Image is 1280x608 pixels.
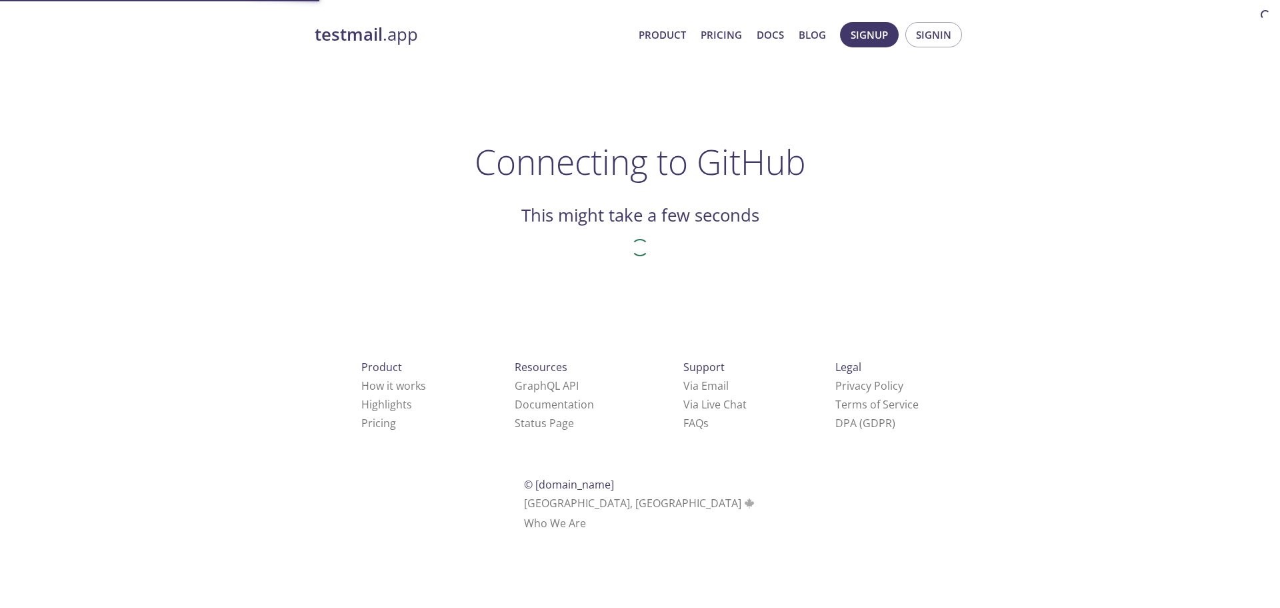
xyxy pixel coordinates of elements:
[515,360,567,374] span: Resources
[315,23,383,46] strong: testmail
[521,204,759,227] h2: This might take a few seconds
[835,378,903,393] a: Privacy Policy
[524,516,586,531] a: Who We Are
[361,378,426,393] a: How it works
[799,26,826,43] a: Blog
[683,378,729,393] a: Via Email
[361,397,412,412] a: Highlights
[683,416,709,430] a: FAQ
[683,360,725,374] span: Support
[475,141,806,182] h1: Connecting to GitHub
[851,26,888,43] span: Signup
[916,26,951,43] span: Signin
[361,360,402,374] span: Product
[701,26,742,43] a: Pricing
[835,360,861,374] span: Legal
[835,416,895,430] a: DPA (GDPR)
[683,397,747,412] a: Via Live Chat
[905,22,962,47] button: Signin
[515,416,574,430] a: Status Page
[524,496,757,511] span: [GEOGRAPHIC_DATA], [GEOGRAPHIC_DATA]
[703,416,709,430] span: s
[515,378,579,393] a: GraphQL API
[515,397,594,412] a: Documentation
[840,22,899,47] button: Signup
[639,26,686,43] a: Product
[315,23,628,46] a: testmail.app
[361,416,396,430] a: Pricing
[757,26,784,43] a: Docs
[524,477,614,492] span: © [DOMAIN_NAME]
[835,397,919,412] a: Terms of Service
